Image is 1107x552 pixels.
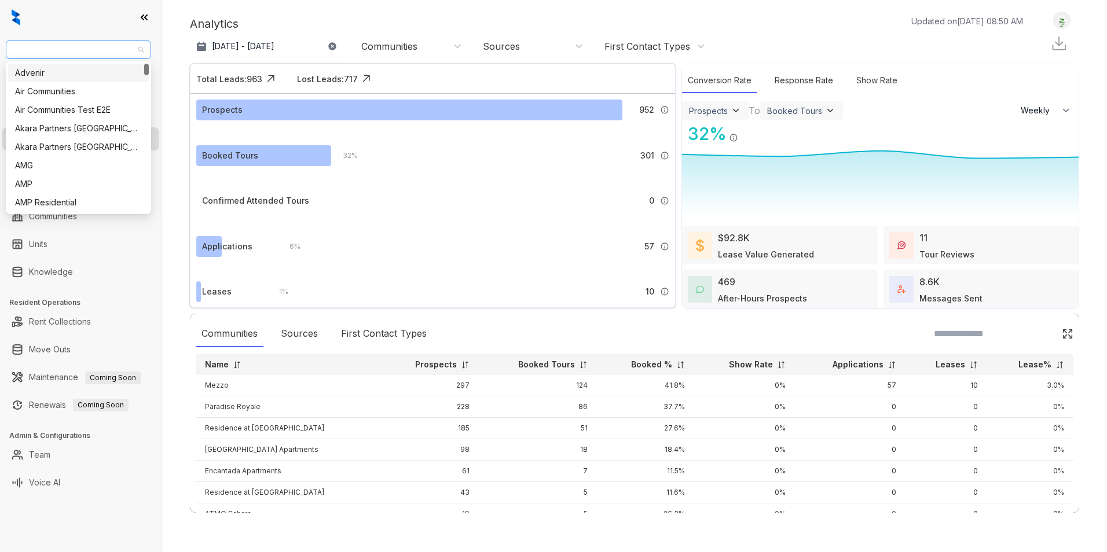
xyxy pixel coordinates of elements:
[919,248,974,260] div: Tour Reviews
[795,418,906,439] td: 0
[777,360,786,369] img: sorting
[461,360,470,369] img: sorting
[29,338,71,361] a: Move Outs
[718,248,814,260] div: Lease Value Generated
[795,439,906,461] td: 0
[479,375,597,396] td: 124
[911,15,1023,27] p: Updated on [DATE] 08:50 AM
[718,275,735,289] div: 469
[906,482,987,503] td: 0
[8,175,149,193] div: AMP
[479,439,597,461] td: 18
[381,461,479,482] td: 61
[906,375,987,396] td: 10
[676,360,685,369] img: sorting
[767,106,822,116] div: Booked Tours
[718,231,750,245] div: $92.8K
[2,338,159,361] li: Move Outs
[2,443,159,466] li: Team
[196,418,381,439] td: Residence at [GEOGRAPHIC_DATA]
[518,359,575,370] p: Booked Tours
[15,141,142,153] div: Akara Partners [GEOGRAPHIC_DATA]
[2,310,159,333] li: Rent Collections
[275,321,324,347] div: Sources
[358,70,375,87] img: Click Icon
[15,122,142,135] div: Akara Partners [GEOGRAPHIC_DATA]
[196,396,381,418] td: Paradise Royale
[381,482,479,503] td: 43
[479,503,597,525] td: 5
[1050,35,1068,52] img: Download
[906,418,987,439] td: 0
[12,9,20,25] img: logo
[212,41,274,52] p: [DATE] - [DATE]
[196,375,381,396] td: Mezzo
[196,482,381,503] td: Residence at [GEOGRAPHIC_DATA]
[730,105,742,116] img: ViewFilterArrow
[694,461,796,482] td: 0%
[73,399,129,411] span: Coming Soon
[1018,359,1051,370] p: Lease%
[202,194,309,207] div: Confirmed Attended Tours
[906,396,987,418] td: 0
[9,430,162,441] h3: Admin & Configurations
[2,155,159,178] li: Collections
[694,439,796,461] td: 0%
[769,68,839,93] div: Response Rate
[969,360,978,369] img: sorting
[824,105,836,116] img: ViewFilterArrow
[689,106,728,116] div: Prospects
[202,149,258,162] div: Booked Tours
[906,439,987,461] td: 0
[202,285,232,298] div: Leases
[694,418,796,439] td: 0%
[479,461,597,482] td: 7
[29,260,73,284] a: Knowledge
[897,241,906,249] img: TourReviews
[196,461,381,482] td: Encantada Apartments
[906,503,987,525] td: 0
[267,285,288,298] div: 1 %
[906,461,987,482] td: 0
[1021,105,1056,116] span: Weekly
[15,85,142,98] div: Air Communities
[15,67,142,79] div: Advenir
[8,156,149,175] div: AMG
[15,178,142,190] div: AMP
[631,359,672,370] p: Booked %
[8,64,149,82] div: Advenir
[604,40,690,53] div: First Contact Types
[987,375,1073,396] td: 3.0%
[660,105,669,115] img: Info
[682,121,727,147] div: 32 %
[919,275,940,289] div: 8.6K
[597,482,694,503] td: 11.6%
[987,461,1073,482] td: 0%
[8,101,149,119] div: Air Communities Test E2E
[15,196,142,209] div: AMP Residential
[2,260,159,284] li: Knowledge
[718,292,807,304] div: After-Hours Prospects
[649,194,654,207] span: 0
[381,439,479,461] td: 98
[729,359,773,370] p: Show Rate
[262,70,280,87] img: Click Icon
[987,439,1073,461] td: 0%
[729,133,738,142] img: Info
[795,375,906,396] td: 57
[29,471,60,494] a: Voice AI
[795,396,906,418] td: 0
[196,73,262,85] div: Total Leads: 963
[196,321,263,347] div: Communities
[8,193,149,212] div: AMP Residential
[987,503,1073,525] td: 0%
[15,104,142,116] div: Air Communities Test E2E
[15,159,142,172] div: AMG
[190,36,346,57] button: [DATE] - [DATE]
[2,393,159,417] li: Renewals
[644,240,654,253] span: 57
[919,231,928,245] div: 11
[795,461,906,482] td: 0
[694,482,796,503] td: 0%
[2,233,159,256] li: Units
